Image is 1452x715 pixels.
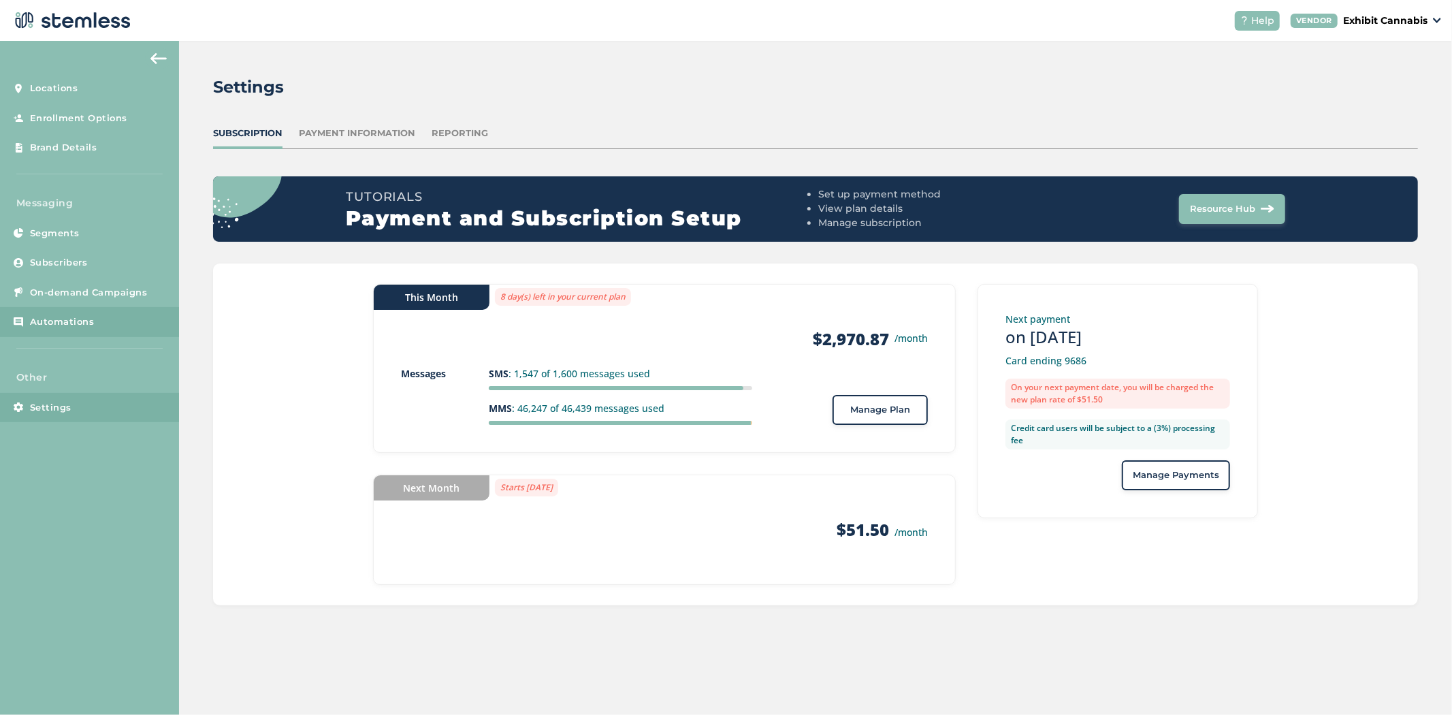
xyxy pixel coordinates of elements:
[432,127,488,140] div: Reporting
[850,403,910,417] span: Manage Plan
[495,479,558,496] label: Starts [DATE]
[1005,419,1230,449] label: Credit card users will be subject to a (3%) processing fee
[30,141,97,155] span: Brand Details
[30,286,148,300] span: On-demand Campaigns
[1384,650,1452,715] iframe: Chat Widget
[30,315,95,329] span: Automations
[818,202,1049,216] li: View plan details
[489,367,509,380] strong: SMS
[299,127,415,140] div: Payment Information
[213,127,283,140] div: Subscription
[213,75,284,99] h2: Settings
[1190,202,1255,216] span: Resource Hub
[193,130,282,227] img: circle_dots-9438f9e3.svg
[346,206,813,231] h2: Payment and Subscription Setup
[489,366,752,381] p: : 1,547 of 1,600 messages used
[837,518,889,541] strong: $51.50
[401,366,489,381] p: Messages
[374,285,489,310] div: This Month
[1122,460,1230,490] button: Manage Payments
[1343,14,1427,28] p: Exhibit Cannabis
[1291,14,1338,28] div: VENDOR
[1005,326,1230,348] h3: on [DATE]
[374,475,489,500] div: Next Month
[11,7,131,34] img: logo-dark-0685b13c.svg
[495,288,631,306] label: 8 day(s) left in your current plan
[489,401,752,415] p: : 46,247 of 46,439 messages used
[1433,18,1441,23] img: icon_down-arrow-small-66adaf34.svg
[30,401,71,415] span: Settings
[1251,14,1274,28] span: Help
[346,187,813,206] h3: Tutorials
[1133,468,1219,482] span: Manage Payments
[30,227,80,240] span: Segments
[30,112,127,125] span: Enrollment Options
[894,331,928,345] small: /month
[150,53,167,64] img: icon-arrow-back-accent-c549486e.svg
[818,216,1049,230] li: Manage subscription
[489,402,512,415] strong: MMS
[30,82,78,95] span: Locations
[1005,353,1230,368] p: Card ending 9686
[833,395,928,425] button: Manage Plan
[813,328,889,350] strong: $2,970.87
[894,526,928,539] small: /month
[1240,16,1248,25] img: icon-help-white-03924b79.svg
[1005,379,1230,409] label: On your next payment date, you will be charged the new plan rate of $51.50
[1179,194,1285,224] button: Resource Hub
[818,187,1049,202] li: Set up payment method
[30,256,88,270] span: Subscribers
[1005,312,1230,326] p: Next payment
